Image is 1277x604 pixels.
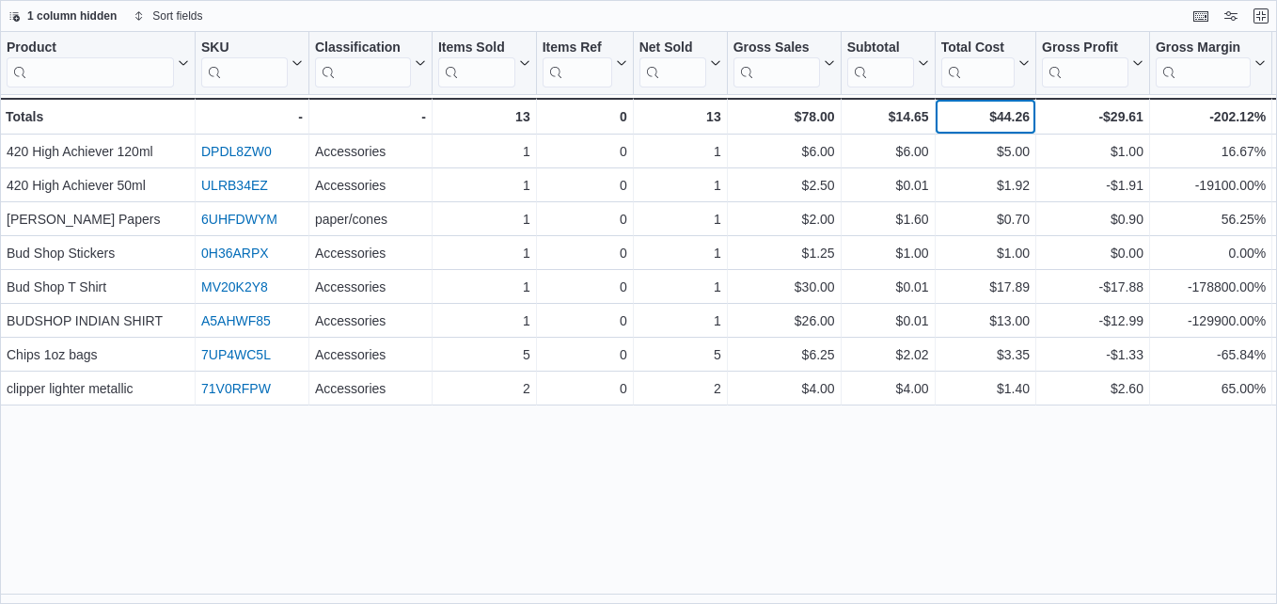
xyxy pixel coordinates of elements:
[733,174,835,197] div: $2.50
[543,105,627,128] div: 0
[733,40,820,87] div: Gross Sales
[7,310,189,332] div: BUDSHOP INDIAN SHIRT
[438,40,530,87] button: Items Sold
[733,105,835,128] div: $78.00
[941,174,1030,197] div: $1.92
[315,343,426,366] div: Accessories
[847,377,929,400] div: $4.00
[1042,40,1128,57] div: Gross Profit
[941,310,1030,332] div: $13.00
[1156,40,1251,57] div: Gross Margin
[1190,5,1212,27] button: Keyboard shortcuts
[315,40,411,57] div: Classification
[7,40,189,87] button: Product
[1,5,124,27] button: 1 column hidden
[941,40,1015,57] div: Total Cost
[438,105,530,128] div: 13
[438,140,530,163] div: 1
[126,5,210,27] button: Sort fields
[1156,140,1266,163] div: 16.67%
[315,310,426,332] div: Accessories
[1042,105,1143,128] div: -$29.61
[543,208,627,230] div: 0
[201,313,271,328] a: A5AHWF85
[543,40,612,87] div: Items Ref
[543,140,627,163] div: 0
[941,242,1030,264] div: $1.00
[315,377,426,400] div: Accessories
[733,208,835,230] div: $2.00
[438,276,530,298] div: 1
[941,276,1030,298] div: $17.89
[201,144,272,159] a: DPDL8ZW0
[1042,242,1143,264] div: $0.00
[201,212,277,227] a: 6UHFDWYM
[639,208,721,230] div: 1
[639,343,721,366] div: 5
[1156,208,1266,230] div: 56.25%
[315,40,426,87] button: Classification
[315,105,426,128] div: -
[27,8,117,24] span: 1 column hidden
[733,140,835,163] div: $6.00
[733,377,835,400] div: $4.00
[639,310,721,332] div: 1
[1250,5,1272,27] button: Exit fullscreen
[1042,208,1143,230] div: $0.90
[7,343,189,366] div: Chips 1oz bags
[733,242,835,264] div: $1.25
[1156,310,1266,332] div: -129900.00%
[1042,140,1143,163] div: $1.00
[1042,276,1143,298] div: -$17.88
[438,208,530,230] div: 1
[1220,5,1242,27] button: Display options
[7,242,189,264] div: Bud Shop Stickers
[1156,40,1251,87] div: Gross Margin
[1042,40,1128,87] div: Gross Profit
[438,310,530,332] div: 1
[201,40,303,87] button: SKU
[7,140,189,163] div: 420 High Achiever 120ml
[315,40,411,87] div: Classification
[847,140,929,163] div: $6.00
[847,40,929,87] button: Subtotal
[438,343,530,366] div: 5
[847,242,929,264] div: $1.00
[543,174,627,197] div: 0
[201,178,268,193] a: ULRB34EZ
[201,246,269,261] a: 0H36ARPX
[438,242,530,264] div: 1
[847,208,929,230] div: $1.60
[733,40,835,87] button: Gross Sales
[201,40,288,57] div: SKU
[639,40,706,87] div: Net Sold
[201,381,271,396] a: 71V0RFPW
[201,105,303,128] div: -
[1156,276,1266,298] div: -178800.00%
[847,310,929,332] div: $0.01
[315,242,426,264] div: Accessories
[941,40,1030,87] button: Total Cost
[847,40,914,87] div: Subtotal
[6,105,189,128] div: Totals
[941,208,1030,230] div: $0.70
[543,343,627,366] div: 0
[639,40,706,57] div: Net Sold
[315,276,426,298] div: Accessories
[201,279,268,294] a: MV20K2Y8
[315,208,426,230] div: paper/cones
[847,105,929,128] div: $14.65
[847,40,914,57] div: Subtotal
[1156,343,1266,366] div: -65.84%
[201,40,288,87] div: SKU URL
[847,343,929,366] div: $2.02
[733,276,835,298] div: $30.00
[941,140,1030,163] div: $5.00
[941,343,1030,366] div: $3.35
[7,377,189,400] div: clipper lighter metallic
[543,242,627,264] div: 0
[7,40,174,57] div: Product
[733,343,835,366] div: $6.25
[1156,174,1266,197] div: -19100.00%
[639,242,721,264] div: 1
